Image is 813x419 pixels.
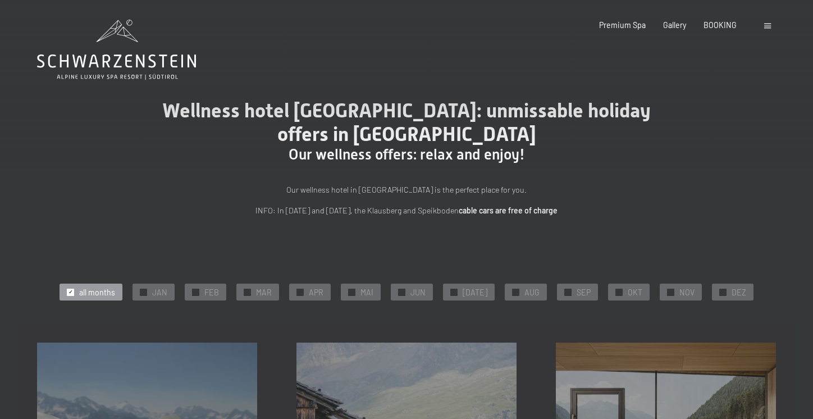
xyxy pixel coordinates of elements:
[141,289,146,295] span: ✓
[565,289,570,295] span: ✓
[459,206,558,215] strong: cable cars are free of charge
[679,287,695,298] span: NOV
[663,20,686,30] a: Gallery
[152,287,167,298] span: JAN
[350,289,354,295] span: ✓
[289,146,525,163] span: Our wellness offers: relax and enjoy!
[298,289,303,295] span: ✓
[309,287,323,298] span: APR
[400,289,404,295] span: ✓
[256,287,272,298] span: MAR
[628,287,642,298] span: OKT
[599,20,646,30] a: Premium Spa
[732,287,746,298] span: DEZ
[463,287,487,298] span: [DATE]
[452,289,456,295] span: ✓
[162,99,651,145] span: Wellness hotel [GEOGRAPHIC_DATA]: unmissable holiday offers in [GEOGRAPHIC_DATA]
[79,287,115,298] span: all months
[245,289,250,295] span: ✓
[668,289,673,295] span: ✓
[159,184,654,197] p: Our wellness hotel in [GEOGRAPHIC_DATA] is the perfect place for you.
[577,287,591,298] span: SEP
[524,287,540,298] span: AUG
[159,204,654,217] p: INFO: In [DATE] and [DATE], the Klausberg and Speikboden
[410,287,426,298] span: JUN
[720,289,725,295] span: ✓
[514,289,518,295] span: ✓
[616,289,621,295] span: ✓
[194,289,198,295] span: ✓
[704,20,737,30] a: BOOKING
[68,289,73,295] span: ✓
[204,287,219,298] span: FEB
[360,287,373,298] span: MAI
